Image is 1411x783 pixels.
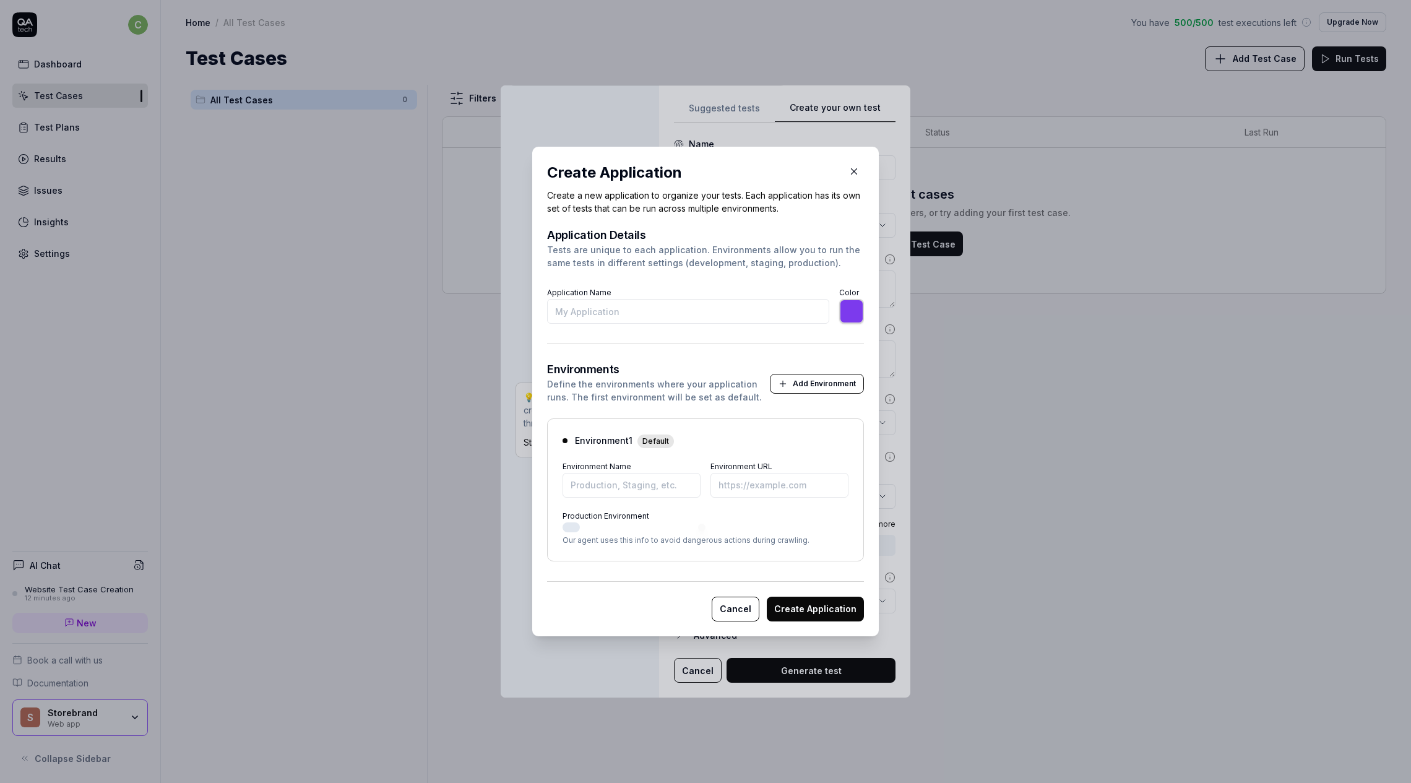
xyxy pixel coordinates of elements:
label: Environment URL [710,462,772,471]
input: https://example.com [710,473,848,498]
h2: Create Application [547,162,864,184]
div: Define the environments where your application runs. The first environment will be set as default. [547,378,770,404]
input: Production, Staging, etc. [563,473,701,498]
button: Create Application [767,597,864,621]
p: Our agent uses this info to avoid dangerous actions during crawling. [563,535,848,546]
button: Cancel [712,597,759,621]
label: Production Environment [563,511,649,521]
div: Tests are unique to each application. Environments allow you to run the same tests in different s... [547,243,864,269]
h3: Application Details [547,230,864,241]
label: Environment Name [563,462,631,471]
label: Color [839,288,859,297]
button: Add Environment [770,374,864,394]
input: My Application [547,299,829,324]
h3: Environments [547,364,770,375]
p: Create a new application to organize your tests. Each application has its own set of tests that c... [547,189,864,215]
span: Default [637,435,674,448]
button: Close Modal [844,162,864,181]
span: Environment 1 [575,434,674,448]
label: Application Name [547,288,611,297]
